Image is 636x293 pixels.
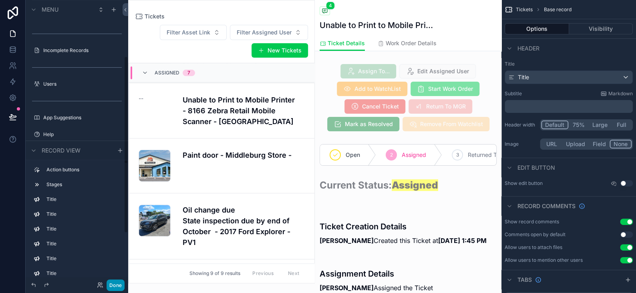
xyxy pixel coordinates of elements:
[46,226,117,232] label: Title
[608,90,633,97] span: Markdown
[155,70,179,76] span: Assigned
[568,120,589,129] button: 75%
[46,211,117,217] label: Title
[505,244,562,251] div: Allow users to attach files
[230,25,308,40] button: Select Button
[505,219,559,225] div: Show record comments
[46,167,117,173] label: Action buttons
[252,43,308,58] button: New Tickets
[517,164,555,172] span: Edit button
[43,131,119,138] label: Help
[516,6,533,13] span: Tickets
[167,28,210,36] span: Filter Asset Link
[43,47,119,54] label: Incomplete Records
[42,6,58,14] span: Menu
[541,120,568,129] button: Default
[46,270,117,277] label: Title
[129,138,314,193] a: Paint door - Middleburg Store -
[505,231,566,238] div: Comments open by default
[46,181,117,188] label: Stages
[517,202,576,210] span: Record comments
[183,150,305,161] h4: Paint door - Middleburg Store -
[46,255,117,262] label: Title
[518,73,529,81] span: Title
[135,12,165,20] a: Tickets
[611,120,632,129] button: Full
[145,12,165,20] span: Tickets
[589,140,610,149] button: Field
[386,39,437,47] span: Work Order Details
[326,2,335,10] span: 4
[505,180,543,187] label: Show edit button
[26,160,128,277] div: scrollable content
[129,83,314,138] a: --Unable to Print to Mobile Printer - 8166 Zebra Retail Mobile Scanner - [GEOGRAPHIC_DATA]
[505,100,633,113] div: scrollable content
[139,94,143,102] span: --
[320,36,365,51] a: Ticket Details
[187,70,190,76] div: 7
[505,23,569,34] button: Options
[189,270,240,277] span: Showing 9 of 9 results
[237,28,292,36] span: Filter Assigned User
[505,122,537,128] label: Header width
[562,140,589,149] button: Upload
[541,140,562,149] button: URL
[46,196,117,203] label: Title
[589,120,611,129] button: Large
[544,6,572,13] span: Base record
[160,25,227,40] button: Select Button
[42,146,81,155] span: Record view
[43,114,119,121] label: App Suggestions
[505,257,583,263] div: Allow users to mention other users
[610,140,632,149] button: None
[43,81,119,87] label: Users
[600,90,633,97] a: Markdown
[517,44,539,52] span: Header
[320,20,437,31] h1: Unable to Print to Mobile Printer
[183,94,305,127] h4: Unable to Print to Mobile Printer - 8166 Zebra Retail Mobile Scanner - [GEOGRAPHIC_DATA]
[505,70,633,84] button: Title
[505,61,633,67] label: Title
[569,23,633,34] button: Visibility
[517,276,532,284] span: Tabs
[46,241,117,247] label: Title
[320,6,330,16] button: 4
[328,39,365,47] span: Ticket Details
[378,36,437,52] a: Work Order Details
[505,90,522,97] label: Subtitle
[107,279,125,291] button: Done
[183,205,305,248] h4: Oil change due State inspection due by end of October - 2017 Ford Explorer - PV1
[505,141,537,147] label: Image
[129,193,314,259] a: Oil change due State inspection due by end of October - 2017 Ford Explorer - PV1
